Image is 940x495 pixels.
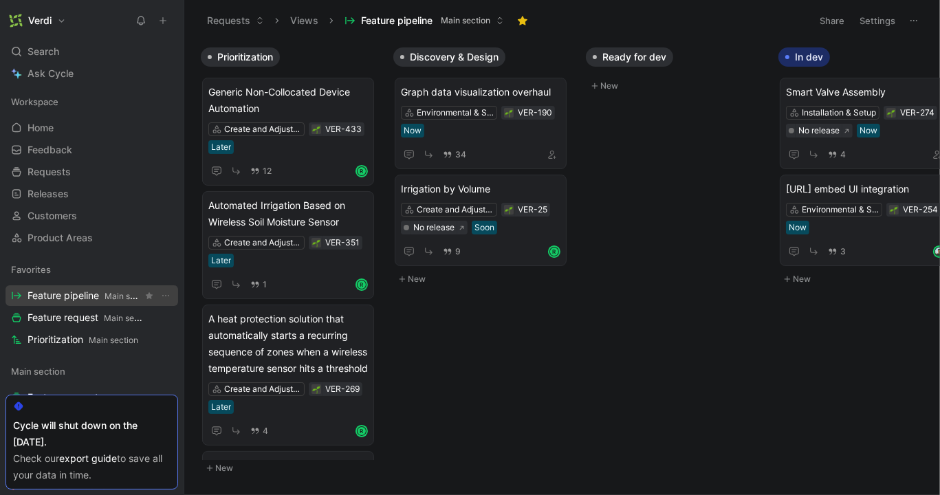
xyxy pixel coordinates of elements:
[549,247,559,256] div: R
[11,95,58,109] span: Workspace
[6,259,178,280] div: Favorites
[586,78,767,94] button: New
[202,305,374,445] a: A heat protection solution that automatically starts a recurring sequence of zones when a wireles...
[789,221,807,234] div: Now
[357,280,367,289] div: R
[798,124,840,137] div: No release
[13,417,171,450] div: Cycle will shut down on the [DATE].
[505,109,513,118] img: 🌱
[441,14,490,27] span: Main section
[825,244,849,259] button: 3
[361,14,433,27] span: Feature pipeline
[6,41,178,62] div: Search
[6,63,178,84] a: Ask Cycle
[6,228,178,248] a: Product Areas
[401,181,560,197] span: Irrigation by Volume
[28,165,71,179] span: Requests
[602,50,666,64] span: Ready for dev
[201,47,280,67] button: Prioritization
[312,386,320,394] img: 🌱
[504,108,514,118] div: 🌱
[224,236,301,250] div: Create and Adjust Irrigation Schedules
[224,382,301,396] div: Create and Adjust Irrigation Schedules
[11,263,51,276] span: Favorites
[6,162,178,182] a: Requests
[853,11,901,30] button: Settings
[248,164,274,179] button: 12
[413,221,455,234] div: No release
[28,65,74,82] span: Ask Cycle
[211,254,231,267] div: Later
[311,384,321,394] button: 🌱
[28,187,69,201] span: Releases
[860,124,877,137] div: Now
[6,91,178,112] div: Workspace
[6,387,178,408] a: Feature request
[840,151,846,159] span: 4
[89,335,138,345] span: Main section
[6,206,178,226] a: Customers
[840,247,846,256] span: 3
[105,291,154,301] span: Main section
[357,166,367,176] div: R
[211,400,231,414] div: Later
[518,106,552,120] div: VER-190
[28,14,52,27] h1: Verdi
[28,121,54,135] span: Home
[263,280,267,289] span: 1
[6,118,178,138] a: Home
[325,122,362,136] div: VER-433
[795,50,823,64] span: In dev
[28,43,59,60] span: Search
[311,124,321,134] button: 🌱
[195,41,388,483] div: PrioritizationNew
[201,10,270,31] button: Requests
[813,11,851,30] button: Share
[28,390,98,404] span: Feature request
[28,231,93,245] span: Product Areas
[455,151,466,159] span: 34
[6,140,178,160] a: Feedback
[410,50,499,64] span: Discovery & Design
[263,427,268,435] span: 4
[248,423,271,439] button: 4
[11,364,65,378] span: Main section
[59,452,117,464] a: export guide
[518,203,547,217] div: VER-25
[395,175,567,266] a: Irrigation by VolumeCreate and Adjust Irrigation SchedulesSoon9R
[211,140,231,154] div: Later
[900,106,934,120] div: VER-274
[208,197,368,230] span: Automated Irrigation Based on Wireless Soil Moisture Sensor
[217,50,273,64] span: Prioritization
[404,124,422,137] div: Now
[325,236,360,250] div: VER-351
[104,313,153,323] span: Main section
[6,361,178,382] div: Main section
[224,122,301,136] div: Create and Adjust Irrigation Schedules
[580,41,773,101] div: Ready for devNew
[586,47,673,67] button: Ready for dev
[311,238,321,247] div: 🌱
[9,14,23,27] img: Verdi
[28,333,138,347] span: Prioritization
[202,191,374,299] a: Automated Irrigation Based on Wireless Soil Moisture SensorCreate and Adjust Irrigation Schedules...
[28,143,72,157] span: Feedback
[825,147,849,162] button: 4
[248,277,270,292] button: 1
[393,47,505,67] button: Discovery & Design
[28,289,142,303] span: Feature pipeline
[417,106,494,120] div: Environmental & Soil Moisture Data
[440,147,469,162] button: 34
[887,109,895,118] img: 🌱
[6,307,178,328] a: Feature requestMain section
[388,41,580,294] div: Discovery & DesignNew
[393,271,575,287] button: New
[889,205,899,214] button: 🌱
[903,203,938,217] div: VER-254
[201,460,382,476] button: New
[263,167,272,175] span: 12
[6,11,69,30] button: VerdiVerdi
